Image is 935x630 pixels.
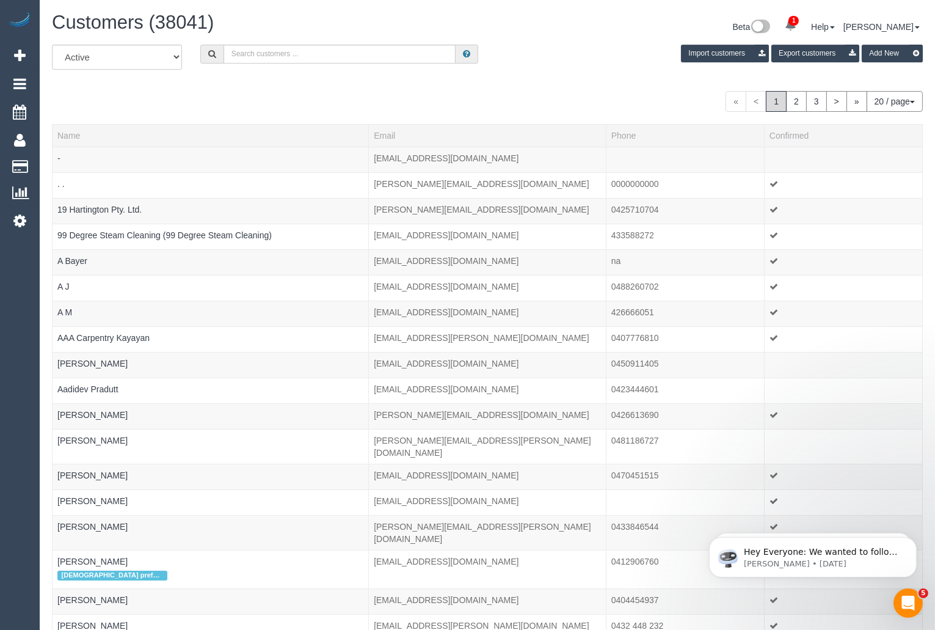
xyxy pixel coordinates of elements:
td: Confirmed [764,489,922,515]
a: 19 Hartington Pty. Ltd. [57,205,142,214]
a: [PERSON_NAME] [843,22,920,32]
a: A J [57,282,69,291]
a: Beta [733,22,771,32]
td: Phone [606,464,764,489]
div: Tags [57,216,363,219]
a: - [57,153,60,163]
a: AAA Carpentry Kayayan [57,333,150,343]
div: Tags [57,318,363,321]
div: Tags [57,190,363,193]
div: Tags [57,344,363,347]
td: Phone [606,249,764,275]
td: Confirmed [764,352,922,378]
td: Phone [606,224,764,249]
td: Email [369,403,606,429]
th: Phone [606,124,764,147]
span: 5 [919,588,928,598]
div: Tags [57,606,363,609]
img: New interface [750,20,770,35]
td: Email [369,550,606,588]
button: Export customers [771,45,859,62]
a: » [846,91,867,112]
th: Confirmed [764,124,922,147]
td: Email [369,588,606,614]
iframe: Intercom notifications message [691,511,935,597]
td: Phone [606,403,764,429]
span: Hey Everyone: We wanted to follow up and let you know we have been closely monitoring the account... [53,35,209,167]
span: Customers (38041) [52,12,214,33]
td: Phone [606,172,764,198]
div: Tags [57,370,363,373]
a: [PERSON_NAME] [57,496,128,506]
div: Tags [57,164,363,167]
a: . . [57,179,65,189]
a: [PERSON_NAME] [57,471,128,480]
td: Email [369,198,606,224]
a: [PERSON_NAME] [57,557,128,566]
td: Email [369,301,606,326]
a: 99 Degree Steam Cleaning (99 Degree Steam Cleaning) [57,230,272,240]
a: [PERSON_NAME] [57,436,128,445]
td: Phone [606,352,764,378]
div: Tags [57,421,363,424]
button: Import customers [681,45,769,62]
a: > [826,91,847,112]
td: Phone [606,326,764,352]
span: 1 [788,16,799,26]
td: Name [53,352,369,378]
td: Email [369,515,606,550]
td: Phone [606,515,764,550]
span: « [726,91,746,112]
td: Name [53,326,369,352]
td: Phone [606,588,764,614]
td: Name [53,464,369,489]
td: Confirmed [764,198,922,224]
td: Email [369,378,606,403]
button: Add New [862,45,923,62]
td: Name [53,489,369,515]
td: Email [369,326,606,352]
img: Automaid Logo [7,12,32,29]
td: Email [369,429,606,464]
a: Help [811,22,835,32]
td: Confirmed [764,249,922,275]
a: 1 [779,12,802,39]
td: Name [53,147,369,172]
td: Email [369,224,606,249]
p: Message from Ellie, sent 2d ago [53,47,211,58]
td: Name [53,249,369,275]
a: [PERSON_NAME] [57,359,128,368]
td: Phone [606,275,764,301]
td: Name [53,515,369,550]
div: Tags [57,482,363,485]
td: Name [53,172,369,198]
td: Phone [606,489,764,515]
td: Email [369,352,606,378]
button: 20 / page [867,91,923,112]
a: 3 [806,91,827,112]
td: Email [369,147,606,172]
td: Name [53,198,369,224]
span: [DEMOGRAPHIC_DATA] preferred [57,571,167,581]
td: Email [369,275,606,301]
td: Name [53,301,369,326]
td: Phone [606,378,764,403]
td: Confirmed [764,588,922,614]
div: Tags [57,267,363,270]
td: Phone [606,550,764,588]
a: A M [57,307,72,317]
th: Email [369,124,606,147]
td: Confirmed [764,301,922,326]
div: Tags [57,507,363,510]
span: 1 [766,91,787,112]
td: Email [369,489,606,515]
a: 2 [786,91,807,112]
td: Confirmed [764,172,922,198]
nav: Pagination navigation [726,91,923,112]
input: Search customers ... [224,45,456,64]
td: Email [369,249,606,275]
td: Name [53,588,369,614]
